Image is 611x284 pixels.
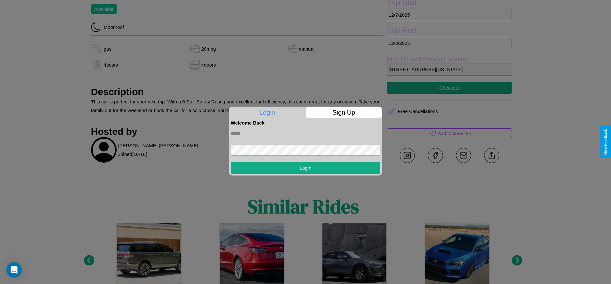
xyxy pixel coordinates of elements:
[6,262,22,278] div: Open Intercom Messenger
[603,129,608,155] div: Give Feedback
[231,162,380,174] button: Login
[229,107,305,118] p: Login
[231,120,380,126] h4: Welcome Back
[306,107,382,118] p: Sign Up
